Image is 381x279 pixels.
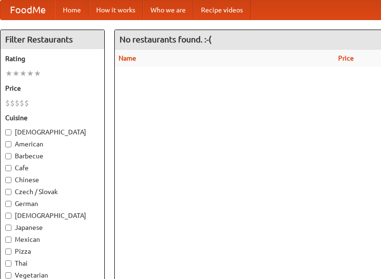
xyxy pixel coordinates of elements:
input: Vegetarian [5,272,11,279]
h5: Rating [5,54,100,63]
input: Japanese [5,225,11,231]
label: [DEMOGRAPHIC_DATA] [5,127,100,137]
a: Name [119,54,136,62]
li: ★ [27,68,34,79]
h5: Cuisine [5,113,100,123]
input: Czech / Slovak [5,189,11,195]
a: FoodMe [0,0,55,20]
label: Chinese [5,175,100,185]
ng-pluralize: No restaurants found. :-( [120,35,211,44]
input: Pizza [5,248,11,255]
li: $ [5,98,10,108]
li: $ [20,98,24,108]
li: $ [24,98,29,108]
label: Czech / Slovak [5,187,100,196]
label: Japanese [5,223,100,232]
li: ★ [12,68,20,79]
input: American [5,141,11,147]
input: Mexican [5,237,11,243]
label: Mexican [5,235,100,244]
li: ★ [34,68,41,79]
label: American [5,139,100,149]
a: Recipe videos [193,0,251,20]
li: $ [15,98,20,108]
input: Chinese [5,177,11,183]
a: Home [55,0,89,20]
input: German [5,201,11,207]
label: Cafe [5,163,100,173]
a: Who we are [143,0,193,20]
input: Thai [5,260,11,267]
label: German [5,199,100,208]
a: Price [338,54,354,62]
label: Pizza [5,247,100,256]
li: ★ [5,68,12,79]
li: ★ [20,68,27,79]
a: How it works [89,0,143,20]
input: Cafe [5,165,11,171]
label: Thai [5,258,100,268]
input: Barbecue [5,153,11,159]
label: [DEMOGRAPHIC_DATA] [5,211,100,220]
label: Barbecue [5,151,100,161]
h5: Price [5,83,100,93]
li: $ [10,98,15,108]
input: [DEMOGRAPHIC_DATA] [5,129,11,135]
input: [DEMOGRAPHIC_DATA] [5,213,11,219]
h4: Filter Restaurants [0,30,104,49]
